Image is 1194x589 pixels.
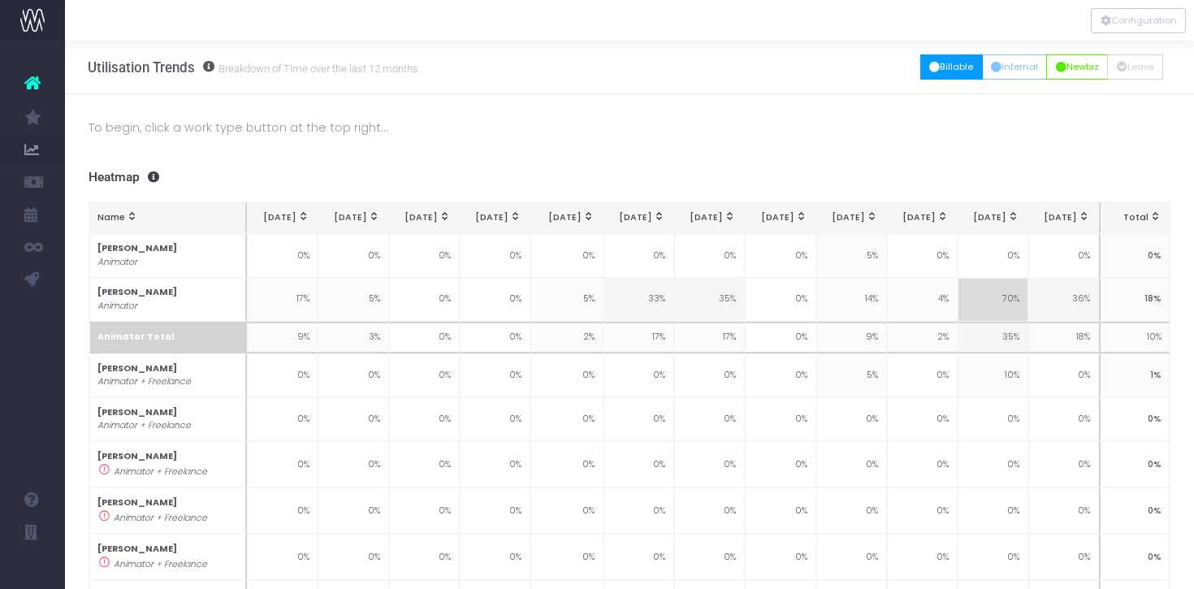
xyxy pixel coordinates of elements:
th: Aug 25: activate to sort column ascending [745,202,816,234]
button: Internal [982,54,1048,80]
div: [DATE] [539,211,595,224]
strong: [PERSON_NAME] [97,450,177,462]
td: 0% [1099,397,1170,441]
th: Jan 25: activate to sort column ascending [247,202,318,234]
td: 0% [958,441,1028,487]
td: 0% [318,234,388,278]
strong: [PERSON_NAME] [97,242,177,254]
th: Name: activate to sort column ascending [89,202,248,234]
td: 70% [958,278,1028,322]
i: Animator [97,300,137,313]
td: 0% [530,353,603,397]
td: 0% [745,278,816,322]
td: 1% [1099,353,1170,397]
div: [DATE] [397,211,451,224]
td: 0% [530,234,603,278]
td: 0% [1028,441,1099,487]
div: Vertical button group [1091,8,1186,33]
td: 0% [887,234,958,278]
td: 0% [958,397,1028,441]
th: Nov 25: activate to sort column ascending [958,202,1028,234]
i: Animator + Freelance [114,558,207,571]
td: 0% [247,353,318,397]
td: 9% [816,322,887,354]
td: 0% [887,353,958,397]
td: 0% [530,534,603,580]
td: 0% [674,534,745,580]
td: 0% [745,322,816,354]
td: 4% [887,278,958,322]
th: Dec 25: activate to sort column ascending [1028,202,1099,234]
td: 0% [958,534,1028,580]
td: 0% [603,234,674,278]
td: 0% [389,397,460,441]
td: 0% [247,534,318,580]
td: 0% [745,397,816,441]
td: 0% [603,441,674,487]
td: 0% [1028,353,1099,397]
td: 0% [318,353,388,397]
td: 0% [887,441,958,487]
th: Feb 25: activate to sort column ascending [318,202,388,234]
div: Total [1109,211,1162,224]
td: 2% [887,322,958,354]
strong: [PERSON_NAME] [97,286,177,298]
div: Name [97,211,237,224]
td: 5% [318,278,388,322]
td: 0% [674,397,745,441]
td: 0% [389,322,460,354]
td: 0% [603,397,674,441]
td: 17% [603,322,674,354]
td: 0% [674,234,745,278]
td: 0% [389,353,460,397]
td: 0% [247,234,318,278]
td: 0% [816,487,887,534]
td: 0% [816,441,887,487]
i: Animator + Freelance [114,512,207,525]
td: 17% [247,278,318,322]
div: [DATE] [754,211,807,224]
td: 0% [674,487,745,534]
td: 0% [887,534,958,580]
strong: [PERSON_NAME] [97,362,177,375]
td: 33% [603,278,674,322]
td: 35% [958,322,1028,354]
td: 0% [247,397,318,441]
td: 5% [530,278,603,322]
p: To begin, click a work type button at the top right... [89,118,1171,137]
i: Animator [97,256,137,269]
td: 0% [460,322,530,354]
td: 0% [247,487,318,534]
td: 18% [1028,322,1099,354]
td: 0% [530,441,603,487]
td: 0% [460,487,530,534]
div: [DATE] [327,211,380,224]
h3: Utilisation Trends [88,59,421,76]
td: 0% [389,234,460,278]
i: Animator + Freelance [97,419,191,432]
div: [DATE] [1037,211,1091,224]
td: 0% [958,234,1028,278]
td: 10% [958,353,1028,397]
td: 0% [1099,441,1170,487]
td: 2% [530,322,603,354]
td: 0% [1028,234,1099,278]
div: [DATE] [825,211,879,224]
td: 0% [247,441,318,487]
td: 0% [460,534,530,580]
img: images/default_profile_image.png [20,557,45,581]
div: [DATE] [468,211,521,224]
td: 0% [887,487,958,534]
td: 0% [460,234,530,278]
td: 14% [816,278,887,322]
button: Billable [920,54,983,80]
td: 10% [1099,322,1170,354]
th: Apr 25: activate to sort column ascending [460,202,530,234]
td: 0% [1099,487,1170,534]
td: 0% [389,534,460,580]
div: [DATE] [896,211,950,224]
small: Breakdown of Time over the last 12 months. [214,59,421,76]
td: 0% [958,487,1028,534]
th: Mar 25: activate to sort column ascending [389,202,460,234]
td: 0% [674,441,745,487]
